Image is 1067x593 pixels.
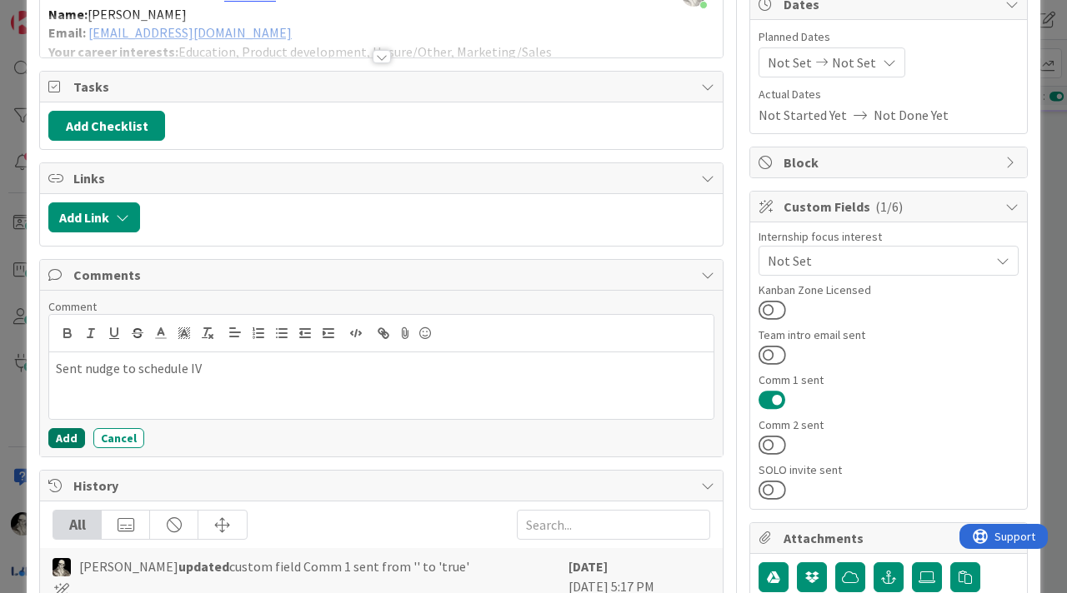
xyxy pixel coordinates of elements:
[48,6,88,22] strong: Name:
[759,105,847,125] span: Not Started Yet
[569,558,608,575] b: [DATE]
[759,86,1019,103] span: Actual Dates
[79,556,469,576] span: [PERSON_NAME] custom field Comm 1 sent from '' to 'true'
[759,374,1019,386] div: Comm 1 sent
[48,111,165,141] button: Add Checklist
[93,428,144,448] button: Cancel
[768,251,989,271] span: Not Set
[73,476,693,496] span: History
[53,511,102,539] div: All
[53,558,71,576] img: WS
[874,105,949,125] span: Not Done Yet
[784,528,997,548] span: Attachments
[517,510,710,540] input: Search...
[73,77,693,97] span: Tasks
[48,299,97,314] span: Comment
[73,265,693,285] span: Comments
[759,231,1019,242] div: Internship focus interest
[759,464,1019,476] div: SOLO invite sent
[832,52,876,72] span: Not Set
[768,52,812,72] span: Not Set
[35,2,76,22] span: Support
[73,168,693,188] span: Links
[875,198,903,215] span: ( 1/6 )
[48,202,140,232] button: Add Link
[48,428,85,448] button: Add
[784,197,997,217] span: Custom Fields
[759,419,1019,431] div: Comm 2 sent
[178,558,229,575] b: updated
[759,284,1019,296] div: Kanban Zone Licensed
[88,6,187,22] span: [PERSON_NAME]
[759,329,1019,341] div: Team intro email sent
[784,152,997,172] span: Block
[56,359,707,378] p: Sent nudge to schedule IV
[759,28,1019,46] span: Planned Dates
